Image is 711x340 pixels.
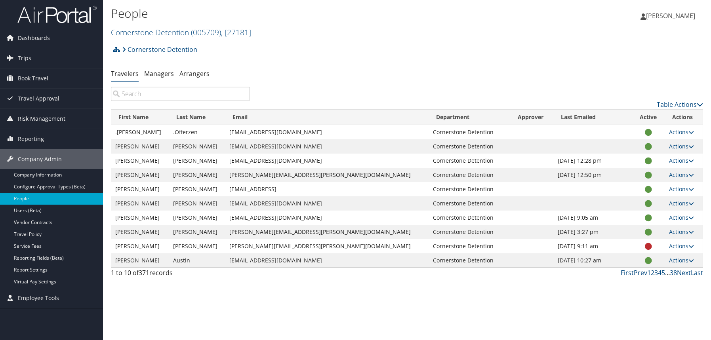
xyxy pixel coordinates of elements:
th: Last Name: activate to sort column descending [169,110,225,125]
td: [PERSON_NAME] [111,253,169,268]
a: Next [677,268,691,277]
a: Actions [669,142,694,150]
td: Cornerstone Detention [429,239,511,253]
td: Cornerstone Detention [429,139,511,154]
td: Cornerstone Detention [429,225,511,239]
td: [EMAIL_ADDRESS][DOMAIN_NAME] [225,125,429,139]
a: Cornerstone Detention [111,27,251,38]
td: [PERSON_NAME] [169,139,225,154]
a: 3 [654,268,658,277]
a: Cornerstone Detention [122,42,197,57]
td: [PERSON_NAME] [111,154,169,168]
td: [EMAIL_ADDRESS][DOMAIN_NAME] [225,253,429,268]
td: [PERSON_NAME] [169,196,225,211]
td: [DATE] 10:27 am [554,253,632,268]
th: First Name: activate to sort column ascending [111,110,169,125]
td: [PERSON_NAME] [111,211,169,225]
a: [PERSON_NAME] [640,4,703,28]
td: [DATE] 9:11 am [554,239,632,253]
input: Search [111,87,250,101]
a: 5 [661,268,665,277]
a: Prev [634,268,647,277]
td: Austin [169,253,225,268]
span: Travel Approval [18,89,59,108]
a: 1 [647,268,651,277]
a: Actions [669,256,694,264]
a: Table Actions [657,100,703,109]
td: [DATE] 3:27 pm [554,225,632,239]
a: 38 [670,268,677,277]
th: Email: activate to sort column ascending [225,110,429,125]
td: [PERSON_NAME] [111,139,169,154]
th: Last Emailed: activate to sort column ascending [554,110,632,125]
th: Approver [511,110,554,125]
a: Actions [669,128,694,136]
span: , [ 27181 ] [221,27,251,38]
td: [PERSON_NAME][EMAIL_ADDRESS][PERSON_NAME][DOMAIN_NAME] [225,168,429,182]
th: Department: activate to sort column ascending [429,110,511,125]
td: Cornerstone Detention [429,125,511,139]
td: [PERSON_NAME] [169,182,225,196]
span: [PERSON_NAME] [646,11,695,20]
td: [PERSON_NAME] [169,239,225,253]
span: Employee Tools [18,288,59,308]
a: Managers [144,69,174,78]
td: Cornerstone Detention [429,196,511,211]
a: Actions [669,228,694,236]
td: Cornerstone Detention [429,182,511,196]
a: Actions [669,171,694,179]
td: [DATE] 12:28 pm [554,154,632,168]
td: [PERSON_NAME] [169,154,225,168]
td: [PERSON_NAME] [111,196,169,211]
td: Cornerstone Detention [429,154,511,168]
td: [PERSON_NAME] [111,225,169,239]
span: ( 005709 ) [191,27,221,38]
a: Actions [669,199,694,207]
td: [PERSON_NAME] [169,211,225,225]
td: [EMAIL_ADDRESS][DOMAIN_NAME] [225,196,429,211]
img: airportal-logo.png [17,5,97,24]
td: [PERSON_NAME] [169,168,225,182]
td: [PERSON_NAME][EMAIL_ADDRESS][PERSON_NAME][DOMAIN_NAME] [225,239,429,253]
td: [EMAIL_ADDRESS][DOMAIN_NAME] [225,211,429,225]
a: Travelers [111,69,139,78]
td: [EMAIL_ADDRESS][DOMAIN_NAME] [225,139,429,154]
span: … [665,268,670,277]
a: Actions [669,157,694,164]
span: Company Admin [18,149,62,169]
td: [EMAIL_ADDRESS] [225,182,429,196]
a: Actions [669,185,694,193]
a: Last [691,268,703,277]
a: 4 [658,268,661,277]
td: [EMAIL_ADDRESS][DOMAIN_NAME] [225,154,429,168]
div: 1 to 10 of records [111,268,250,281]
span: Book Travel [18,68,48,88]
h1: People [111,5,506,22]
td: [DATE] 9:05 am [554,211,632,225]
span: Risk Management [18,109,65,129]
td: Cornerstone Detention [429,211,511,225]
span: Trips [18,48,31,68]
td: [PERSON_NAME] [111,182,169,196]
td: [PERSON_NAME] [111,239,169,253]
td: [DATE] 12:50 pm [554,168,632,182]
th: Active: activate to sort column ascending [631,110,665,125]
td: .[PERSON_NAME] [111,125,169,139]
td: Cornerstone Detention [429,168,511,182]
a: First [621,268,634,277]
a: 2 [651,268,654,277]
a: Actions [669,214,694,221]
td: [PERSON_NAME] [111,168,169,182]
span: 371 [139,268,149,277]
a: Arrangers [179,69,210,78]
span: Dashboards [18,28,50,48]
td: Cornerstone Detention [429,253,511,268]
td: [PERSON_NAME][EMAIL_ADDRESS][PERSON_NAME][DOMAIN_NAME] [225,225,429,239]
a: Actions [669,242,694,250]
th: Actions [665,110,703,125]
td: [PERSON_NAME] [169,225,225,239]
td: .Offerzen [169,125,225,139]
span: Reporting [18,129,44,149]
